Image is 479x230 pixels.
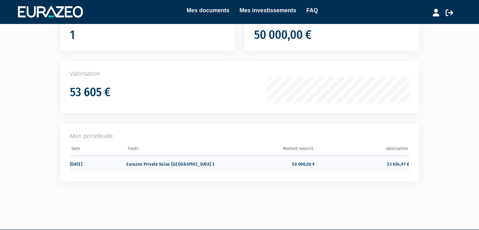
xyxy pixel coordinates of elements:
td: 50 000,00 € [221,155,315,172]
h1: 1 [70,28,75,42]
img: 1732889491-logotype_eurazeo_blanc_rvb.png [18,6,83,17]
th: Fonds [126,144,220,156]
th: Valorisation [315,144,409,156]
td: Eurazeo Private Value [GEOGRAPHIC_DATA] 3 [126,155,220,172]
th: Date [70,144,127,156]
td: [DATE] [70,155,127,172]
td: 53 604,97 € [315,155,409,172]
th: Montant souscrit [221,144,315,156]
a: FAQ [306,6,318,15]
h1: 53 605 € [70,86,111,99]
h1: 50 000,00 € [254,28,311,42]
p: Valorisation [70,70,409,78]
p: Mon portefeuille [70,132,409,140]
a: Mes investissements [239,6,296,15]
a: Mes documents [186,6,229,15]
